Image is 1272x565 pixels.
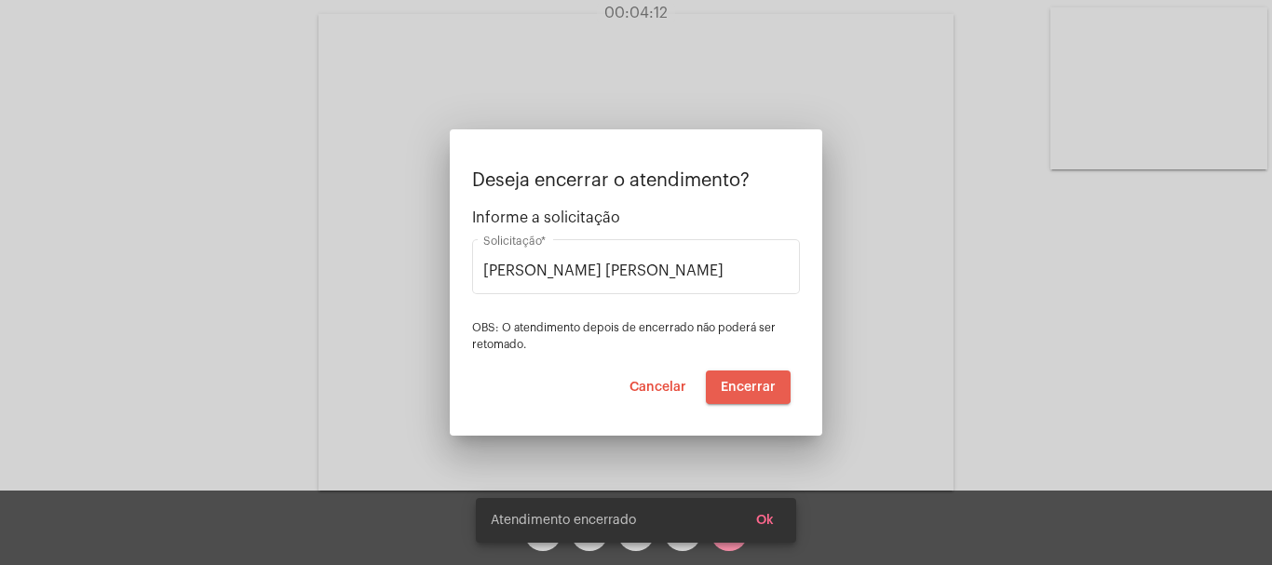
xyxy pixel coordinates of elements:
span: Informe a solicitação [472,209,800,226]
span: Encerrar [721,381,776,394]
span: Ok [756,514,774,527]
span: Cancelar [629,381,686,394]
button: Encerrar [706,370,791,404]
span: OBS: O atendimento depois de encerrado não poderá ser retomado. [472,322,776,350]
p: Deseja encerrar o atendimento? [472,170,800,191]
span: 00:04:12 [604,6,668,20]
input: Buscar solicitação [483,262,789,279]
span: Atendimento encerrado [491,511,636,530]
button: Cancelar [615,370,701,404]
